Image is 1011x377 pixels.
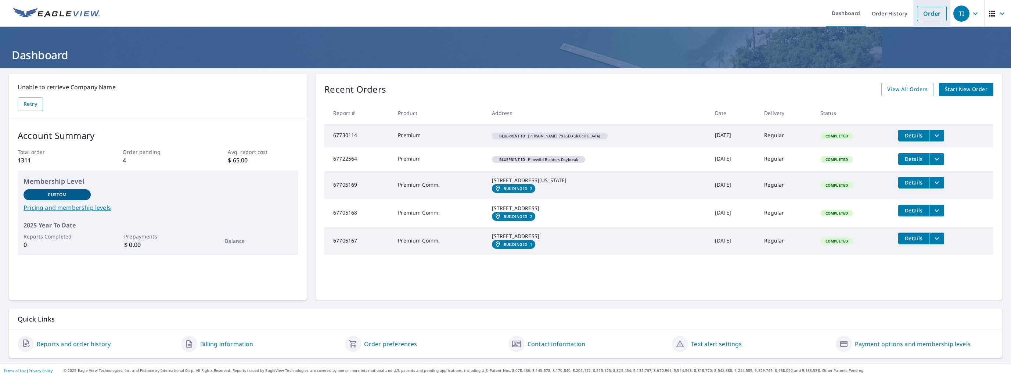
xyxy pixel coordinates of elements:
[18,148,88,156] p: Total order
[709,171,759,199] td: [DATE]
[758,124,814,147] td: Regular
[903,207,925,214] span: Details
[814,102,892,124] th: Status
[898,177,929,188] button: detailsBtn-67705169
[18,83,298,91] p: Unable to retrieve Company Name
[495,134,605,138] span: [PERSON_NAME] 79 [GEOGRAPHIC_DATA]
[939,83,993,96] a: Start New Order
[903,155,925,162] span: Details
[945,85,987,94] span: Start New Order
[492,212,536,221] a: Building ID2
[499,158,525,161] em: Blueprint ID
[228,156,298,165] p: $ 65.00
[9,47,1002,62] h1: Dashboard
[24,221,292,230] p: 2025 Year To Date
[855,340,971,348] a: Payment options and membership levels
[392,227,486,255] td: Premium Comm.
[324,199,392,227] td: 67705168
[504,214,528,219] em: Building ID
[898,130,929,141] button: detailsBtn-67730114
[821,157,852,162] span: Completed
[929,177,944,188] button: filesDropdownBtn-67705169
[758,147,814,171] td: Regular
[392,171,486,199] td: Premium Comm.
[392,102,486,124] th: Product
[392,124,486,147] td: Premium
[324,124,392,147] td: 67730114
[324,171,392,199] td: 67705169
[709,124,759,147] td: [DATE]
[929,233,944,244] button: filesDropdownBtn-67705167
[29,368,53,373] a: Privacy Policy
[24,100,37,109] span: Retry
[898,233,929,244] button: detailsBtn-67705167
[758,227,814,255] td: Regular
[898,205,929,216] button: detailsBtn-67705168
[18,97,43,111] button: Retry
[504,242,528,247] em: Building ID
[821,183,852,188] span: Completed
[228,148,298,156] p: Avg. report cost
[24,233,91,240] p: Reports Completed
[929,153,944,165] button: filesDropdownBtn-67722564
[758,171,814,199] td: Regular
[4,369,53,373] p: |
[37,340,111,348] a: Reports and order history
[24,203,292,212] a: Pricing and membership levels
[4,368,26,373] a: Terms of Use
[48,191,67,198] p: Custom
[709,102,759,124] th: Date
[18,129,298,142] p: Account Summary
[709,199,759,227] td: [DATE]
[495,158,583,161] span: Pinewild Builders Daybreak
[18,156,88,165] p: 1311
[898,153,929,165] button: detailsBtn-67722564
[903,179,925,186] span: Details
[324,147,392,171] td: 67722564
[24,240,91,249] p: 0
[504,186,528,191] em: Building ID
[709,227,759,255] td: [DATE]
[392,147,486,171] td: Premium
[929,130,944,141] button: filesDropdownBtn-67730114
[887,85,928,94] span: View All Orders
[709,147,759,171] td: [DATE]
[758,199,814,227] td: Regular
[225,237,292,245] p: Balance
[821,133,852,139] span: Completed
[499,134,525,138] em: Blueprint ID
[486,102,709,124] th: Address
[903,235,925,242] span: Details
[691,340,742,348] a: Text alert settings
[492,233,703,240] div: [STREET_ADDRESS]
[13,8,100,19] img: EV Logo
[200,340,253,348] a: Billing information
[364,340,417,348] a: Order preferences
[324,102,392,124] th: Report #
[821,211,852,216] span: Completed
[528,340,585,348] a: Contact information
[917,6,947,21] a: Order
[124,233,191,240] p: Prepayments
[492,205,703,212] div: [STREET_ADDRESS]
[392,199,486,227] td: Premium Comm.
[881,83,933,96] a: View All Orders
[124,240,191,249] p: $ 0.00
[903,132,925,139] span: Details
[123,148,193,156] p: Order pending
[492,177,703,184] div: [STREET_ADDRESS][US_STATE]
[324,83,386,96] p: Recent Orders
[929,205,944,216] button: filesDropdownBtn-67705168
[492,184,536,193] a: Building ID3
[64,368,1007,373] p: © 2025 Eagle View Technologies, Inc. and Pictometry International Corp. All Rights Reserved. Repo...
[492,240,536,249] a: Building ID1
[18,315,993,324] p: Quick Links
[953,6,969,22] div: TI
[821,238,852,244] span: Completed
[24,176,292,186] p: Membership Level
[758,102,814,124] th: Delivery
[123,156,193,165] p: 4
[324,227,392,255] td: 67705167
